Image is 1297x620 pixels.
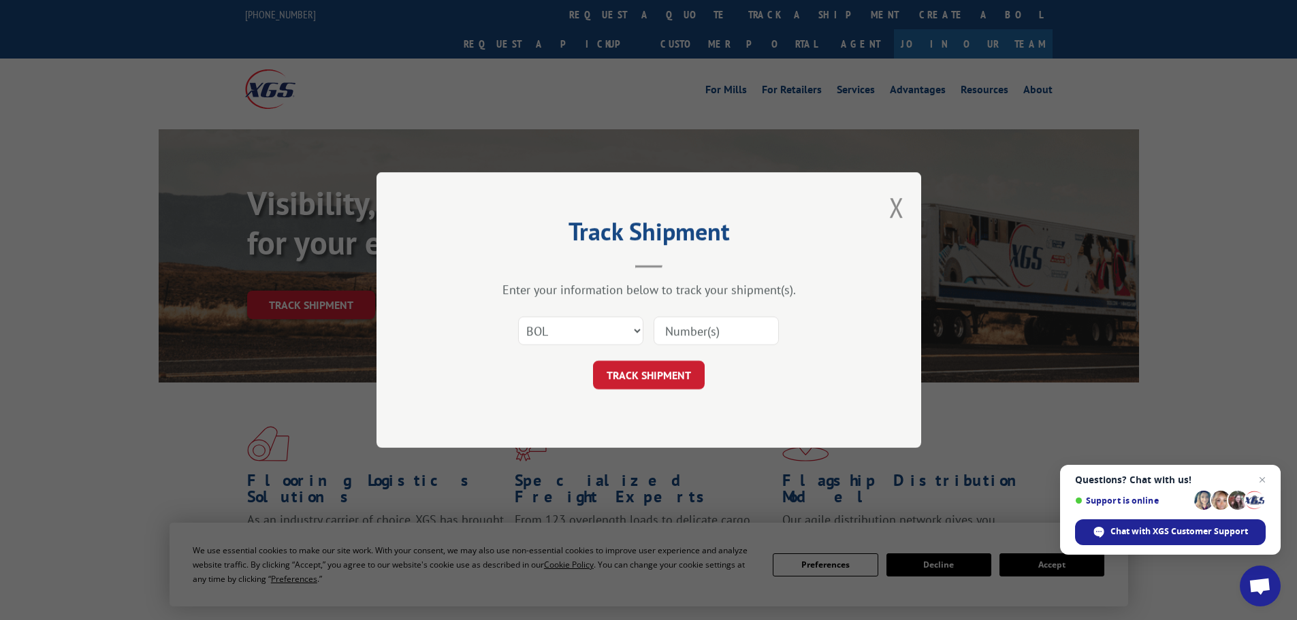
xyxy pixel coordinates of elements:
[1075,495,1189,506] span: Support is online
[889,189,904,225] button: Close modal
[1075,474,1266,485] span: Questions? Chat with us!
[654,316,779,345] input: Number(s)
[1075,519,1266,545] span: Chat with XGS Customer Support
[1110,525,1248,538] span: Chat with XGS Customer Support
[1240,566,1281,606] a: Open chat
[593,361,705,389] button: TRACK SHIPMENT
[445,282,853,297] div: Enter your information below to track your shipment(s).
[445,222,853,248] h2: Track Shipment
